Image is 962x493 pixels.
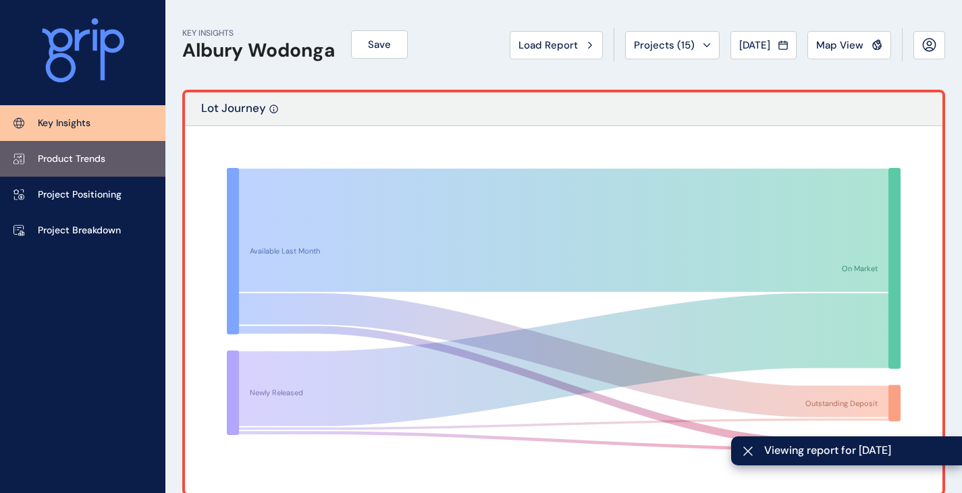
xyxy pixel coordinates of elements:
[730,31,797,59] button: [DATE]
[739,38,770,52] span: [DATE]
[510,31,603,59] button: Load Report
[634,38,695,52] span: Projects ( 15 )
[816,38,863,52] span: Map View
[625,31,720,59] button: Projects (15)
[182,28,335,39] p: KEY INSIGHTS
[38,117,90,130] p: Key Insights
[38,188,122,202] p: Project Positioning
[764,443,951,458] span: Viewing report for [DATE]
[351,30,408,59] button: Save
[38,224,121,237] p: Project Breakdown
[518,38,578,52] span: Load Report
[38,152,105,166] p: Product Trends
[368,38,391,51] span: Save
[182,39,335,62] h1: Albury Wodonga
[807,31,891,59] button: Map View
[201,100,266,125] p: Lot Journey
